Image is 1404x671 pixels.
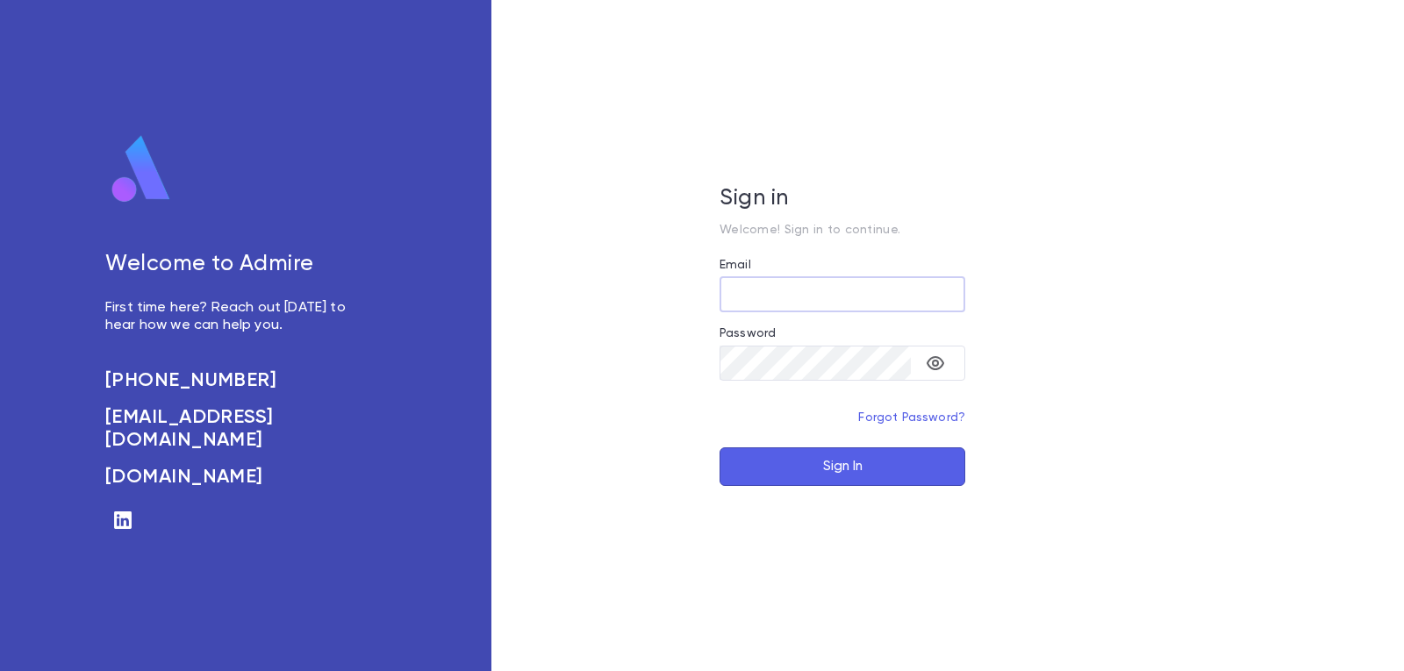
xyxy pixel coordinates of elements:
[720,258,751,272] label: Email
[105,369,365,392] a: [PHONE_NUMBER]
[720,326,776,340] label: Password
[105,299,365,334] p: First time here? Reach out [DATE] to hear how we can help you.
[720,447,965,486] button: Sign In
[105,134,177,204] img: logo
[720,223,965,237] p: Welcome! Sign in to continue.
[105,466,365,489] a: [DOMAIN_NAME]
[105,252,365,278] h5: Welcome to Admire
[720,186,965,212] h5: Sign in
[918,346,953,381] button: toggle password visibility
[858,411,965,424] a: Forgot Password?
[105,406,365,452] a: [EMAIL_ADDRESS][DOMAIN_NAME]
